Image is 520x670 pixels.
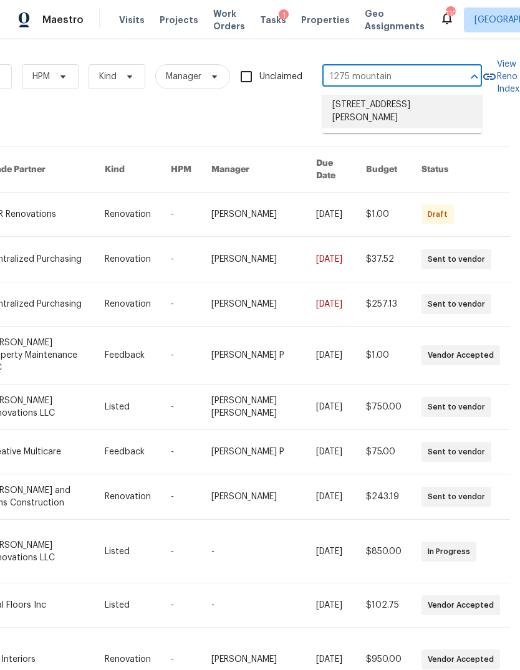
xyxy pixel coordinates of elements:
[161,520,201,583] td: -
[412,147,510,193] th: Status
[161,474,201,520] td: -
[201,385,307,430] td: [PERSON_NAME] [PERSON_NAME]
[166,70,201,83] span: Manager
[259,70,302,84] span: Unclaimed
[161,237,201,282] td: -
[95,430,161,474] td: Feedback
[161,282,201,327] td: -
[322,95,482,128] li: [STREET_ADDRESS][PERSON_NAME]
[42,14,84,26] span: Maestro
[95,474,161,520] td: Renovation
[161,430,201,474] td: -
[201,327,307,385] td: [PERSON_NAME] P
[161,327,201,385] td: -
[95,193,161,237] td: Renovation
[95,520,161,583] td: Listed
[161,193,201,237] td: -
[161,583,201,628] td: -
[95,147,161,193] th: Kind
[356,147,412,193] th: Budget
[95,237,161,282] td: Renovation
[201,583,307,628] td: -
[365,7,425,32] span: Geo Assignments
[95,385,161,430] td: Listed
[201,520,307,583] td: -
[161,147,201,193] th: HPM
[119,14,145,26] span: Visits
[201,147,307,193] th: Manager
[99,70,117,83] span: Kind
[213,7,245,32] span: Work Orders
[201,282,307,327] td: [PERSON_NAME]
[301,14,350,26] span: Properties
[95,583,161,628] td: Listed
[279,9,289,22] div: 1
[201,430,307,474] td: [PERSON_NAME] P
[32,70,50,83] span: HPM
[95,327,161,385] td: Feedback
[201,474,307,520] td: [PERSON_NAME]
[95,282,161,327] td: Renovation
[446,7,455,20] div: 110
[306,147,356,193] th: Due Date
[466,68,483,85] button: Close
[482,58,519,95] a: View Reno Index
[160,14,198,26] span: Projects
[322,67,447,87] input: Enter in an address
[161,385,201,430] td: -
[201,193,307,237] td: [PERSON_NAME]
[260,16,286,24] span: Tasks
[201,237,307,282] td: [PERSON_NAME]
